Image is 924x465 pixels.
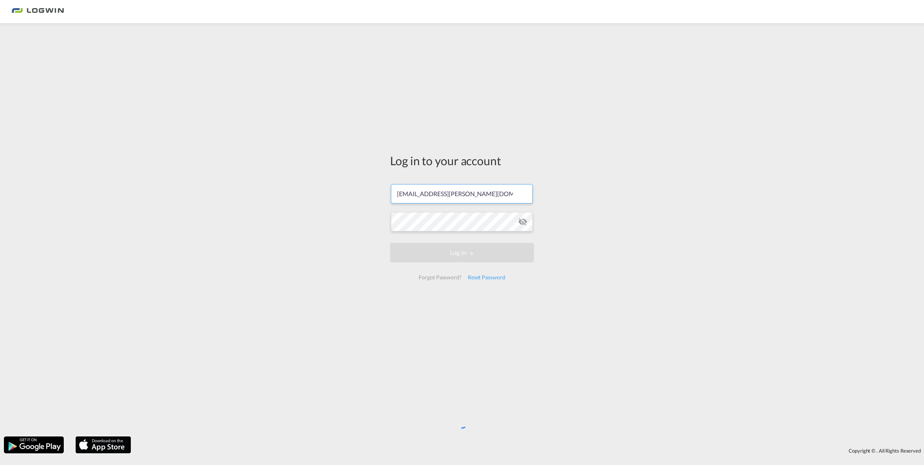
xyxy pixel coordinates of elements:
img: 2761ae10d95411efa20a1f5e0282d2d7.png [12,3,64,21]
md-icon: icon-eye-off [518,217,527,226]
div: Log in to your account [390,152,534,169]
img: google.png [3,436,65,454]
button: LOGIN [390,243,534,262]
div: Forgot Password? [416,270,464,284]
div: Reset Password [465,270,508,284]
div: Copyright © . All Rights Reserved [135,444,924,457]
input: Enter email/phone number [391,184,533,203]
img: apple.png [75,436,132,454]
